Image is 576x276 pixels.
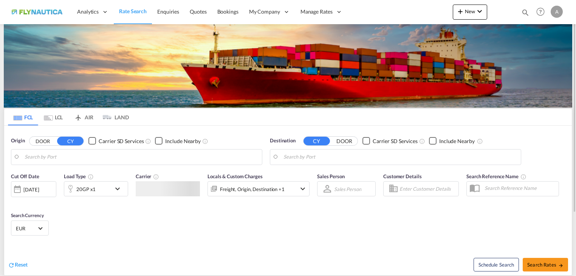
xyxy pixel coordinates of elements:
[453,5,487,20] button: icon-plus 400-fgNewicon-chevron-down
[419,138,425,144] md-icon: Unchecked: Search for CY (Container Yard) services for all selected carriers.Checked : Search for...
[466,173,526,179] span: Search Reference Name
[25,151,258,163] input: Search by Port
[157,8,179,15] span: Enquiries
[11,173,39,179] span: Cut Off Date
[38,109,68,125] md-tab-item: LCL
[283,151,517,163] input: Search by Port
[429,137,475,145] md-checkbox: Checkbox No Ink
[11,213,44,218] span: Search Currency
[16,225,37,232] span: EUR
[207,173,263,179] span: Locals & Custom Charges
[88,174,94,180] md-icon: icon-information-outline
[4,24,572,108] img: LCL+%26+FCL+BACKGROUND.png
[383,173,421,179] span: Customer Details
[477,138,483,144] md-icon: Unchecked: Ignores neighbouring ports when fetching rates.Checked : Includes neighbouring ports w...
[11,196,17,207] md-datepicker: Select
[155,137,201,145] md-checkbox: Checkbox No Ink
[99,109,129,125] md-tab-item: LAND
[534,5,547,18] span: Help
[23,186,39,193] div: [DATE]
[521,8,530,20] div: icon-magnify
[303,137,330,145] button: CY
[8,261,28,269] div: icon-refreshReset
[74,113,83,119] md-icon: icon-airplane
[4,126,572,275] div: Origin DOOR CY Checkbox No InkUnchecked: Search for CY (Container Yard) services for all selected...
[64,173,94,179] span: Load Type
[475,7,484,16] md-icon: icon-chevron-down
[373,137,418,145] div: Carrier SD Services
[8,262,15,268] md-icon: icon-refresh
[15,223,45,234] md-select: Select Currency: € EUREuro
[8,109,129,125] md-pagination-wrapper: Use the left and right arrow keys to navigate between tabs
[521,8,530,17] md-icon: icon-magnify
[331,137,358,145] button: DOOR
[11,181,56,197] div: [DATE]
[249,8,280,15] span: My Company
[298,184,307,193] md-icon: icon-chevron-down
[153,174,159,180] md-icon: The selected Trucker/Carrierwill be displayed in the rate results If the rates are from another f...
[113,184,126,193] md-icon: icon-chevron-down
[300,8,333,15] span: Manage Rates
[11,3,62,20] img: 9ba71a70730211f0938d81abc5cb9893.png
[217,8,238,15] span: Bookings
[534,5,551,19] div: Help
[29,137,56,145] button: DOOR
[439,137,475,145] div: Include Nearby
[145,138,151,144] md-icon: Unchecked: Search for CY (Container Yard) services for all selected carriers.Checked : Search for...
[190,8,206,15] span: Quotes
[456,7,465,16] md-icon: icon-plus 400-fg
[399,183,456,194] input: Enter Customer Details
[15,261,28,268] span: Reset
[270,137,296,145] span: Destination
[474,258,519,271] button: Note: By default Schedule search will only considerorigin ports, destination ports and cut off da...
[165,137,201,145] div: Include Nearby
[207,181,310,196] div: Freight Origin Destination Factory Stuffingicon-chevron-down
[136,173,159,179] span: Carrier
[99,137,144,145] div: Carrier SD Services
[527,262,564,268] span: Search Rates
[456,8,484,14] span: New
[202,138,208,144] md-icon: Unchecked: Ignores neighbouring ports when fetching rates.Checked : Includes neighbouring ports w...
[64,181,128,196] div: 20GP x1icon-chevron-down
[8,109,38,125] md-tab-item: FCL
[76,184,96,194] div: 20GP x1
[551,6,563,18] div: A
[523,258,568,271] button: Search Ratesicon-arrow-right
[68,109,99,125] md-tab-item: AIR
[220,184,285,194] div: Freight Origin Destination Factory Stuffing
[119,8,147,14] span: Rate Search
[57,137,84,145] button: CY
[317,173,345,179] span: Sales Person
[520,174,526,180] md-icon: Your search will be saved by the below given name
[333,183,362,194] md-select: Sales Person
[77,8,99,15] span: Analytics
[362,137,418,145] md-checkbox: Checkbox No Ink
[558,263,564,268] md-icon: icon-arrow-right
[88,137,144,145] md-checkbox: Checkbox No Ink
[481,182,559,194] input: Search Reference Name
[11,137,25,145] span: Origin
